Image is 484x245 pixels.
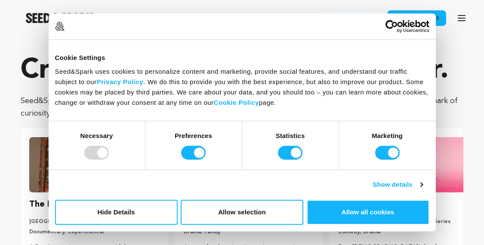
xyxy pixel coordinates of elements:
[276,132,305,139] strong: Statistics
[21,95,463,120] p: Seed&Spark is where creators and audiences work together to bring incredible new projects to life...
[321,10,382,26] a: Start a project
[181,200,303,225] button: Allow selection
[387,10,446,26] a: Fund a project
[214,99,259,106] a: Cookie Policy
[26,13,93,23] img: Seed&Spark Logo Dark Mode
[80,132,113,139] strong: Necessary
[55,200,178,225] button: Hide Details
[29,137,160,192] img: The Dragon Under Our Feet image
[29,229,160,236] p: Documentary, Experimental
[55,66,429,108] div: Seed&Spark uses cookies to personalize content and marketing, provide social features, and unders...
[372,132,403,139] strong: Marketing
[97,78,144,85] a: Privacy Policy
[29,218,160,225] p: [GEOGRAPHIC_DATA], [US_STATE] | Film Feature
[55,53,429,63] div: Cookie Settings
[373,179,422,190] a: Show details
[184,229,314,236] p: Drama, Family
[307,200,429,225] button: Allow all cookies
[26,13,93,23] a: Seed&Spark Homepage
[175,132,212,139] strong: Preferences
[55,22,65,31] img: logo
[21,53,463,88] p: Crowdfunding that .
[338,229,469,236] p: Comedy, Drama
[29,198,147,211] h3: The Dragon Under Our Feet
[354,20,429,33] a: Usercentrics Cookiebot - opens in a new window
